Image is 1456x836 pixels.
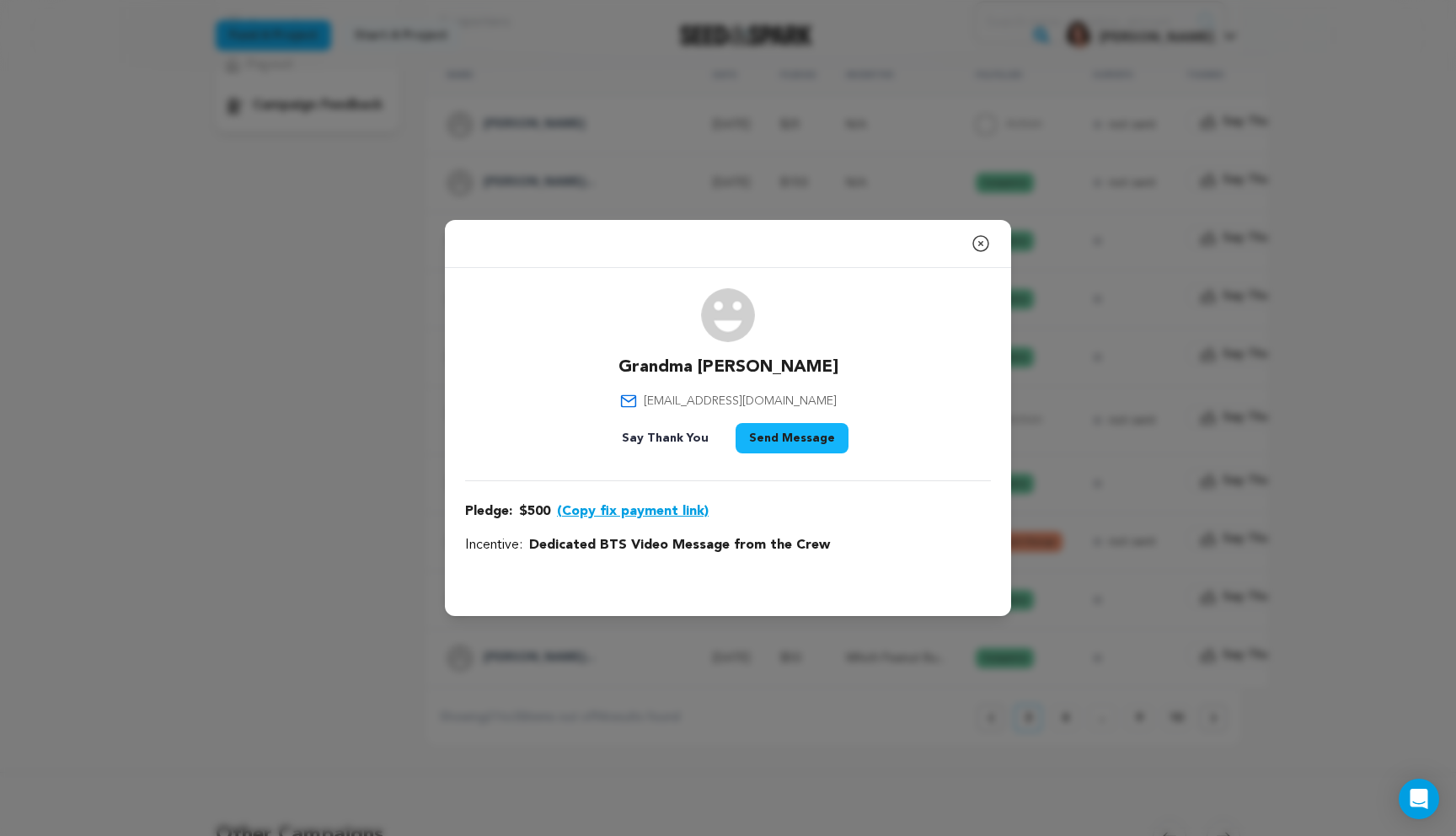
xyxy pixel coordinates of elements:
[465,535,522,555] span: Incentive:
[557,501,709,522] button: (Copy fix payment link)
[465,501,512,522] span: Pledge:
[519,501,550,522] span: $500
[618,356,838,379] p: Grandma [PERSON_NAME]
[701,288,755,342] img: user.png
[644,393,837,410] span: [EMAIL_ADDRESS][DOMAIN_NAME]
[608,423,722,453] button: Say Thank You
[529,535,830,555] span: Dedicated BTS Video Message from the Crew
[736,423,848,453] button: Send Message
[1399,779,1439,819] div: Open Intercom Messenger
